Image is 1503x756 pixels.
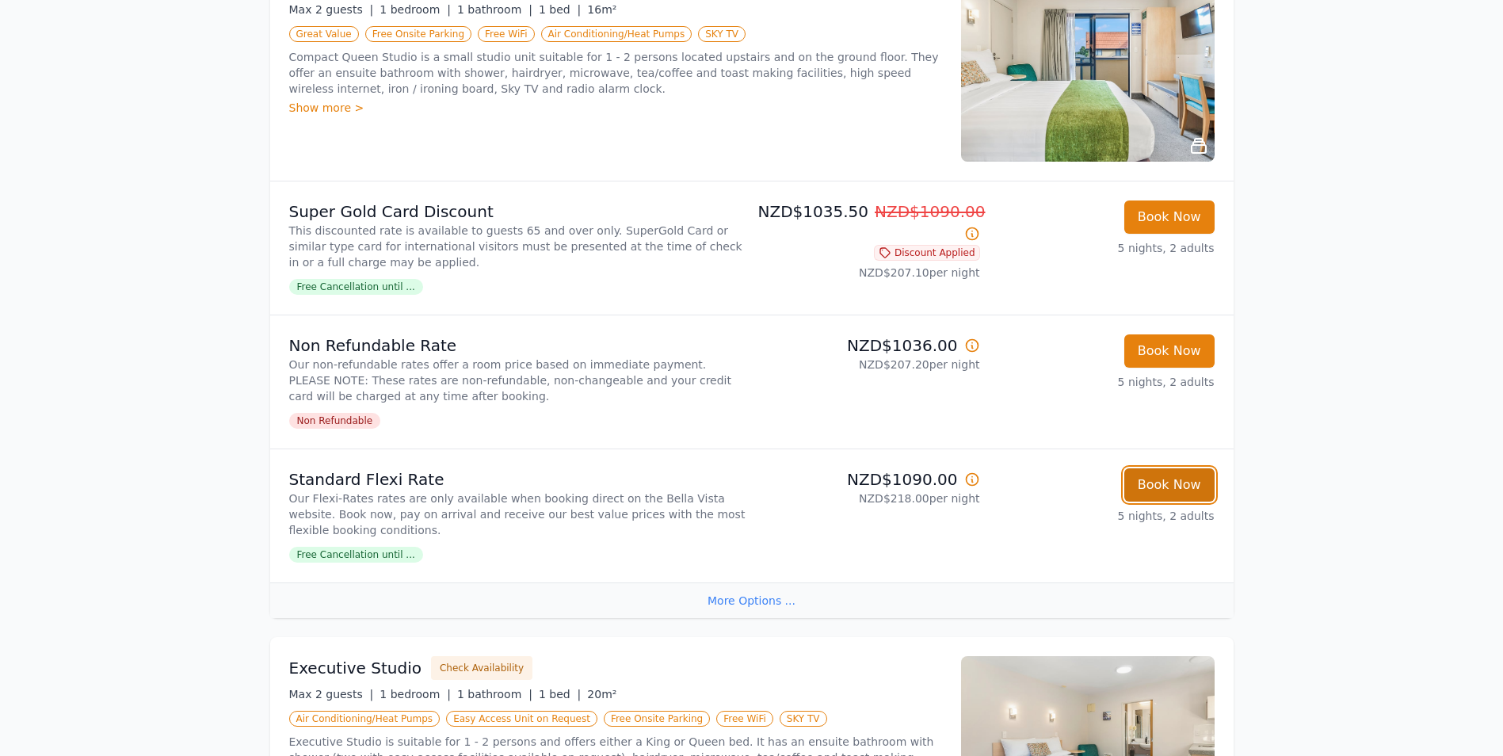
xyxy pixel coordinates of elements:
button: Book Now [1124,200,1215,234]
button: Book Now [1124,334,1215,368]
div: More Options ... [270,582,1234,618]
span: Max 2 guests | [289,688,374,701]
span: 1 bedroom | [380,688,451,701]
p: 5 nights, 2 adults [993,508,1215,524]
span: NZD$1090.00 [875,202,986,221]
span: Free Onsite Parking [365,26,471,42]
span: 1 bedroom | [380,3,451,16]
h3: Executive Studio [289,657,422,679]
span: 1 bathroom | [457,3,532,16]
span: Discount Applied [874,245,980,261]
p: NZD$218.00 per night [758,491,980,506]
p: NZD$207.10 per night [758,265,980,281]
span: Great Value [289,26,359,42]
span: Non Refundable [289,413,381,429]
span: Air Conditioning/Heat Pumps [541,26,692,42]
p: NZD$1090.00 [758,468,980,491]
p: Our non-refundable rates offer a room price based on immediate payment. PLEASE NOTE: These rates ... [289,357,746,404]
p: NZD$1035.50 [758,200,980,245]
span: 20m² [587,688,616,701]
button: Book Now [1124,468,1215,502]
p: Our Flexi-Rates rates are only available when booking direct on the Bella Vista website. Book now... [289,491,746,538]
span: SKY TV [698,26,746,42]
p: Super Gold Card Discount [289,200,746,223]
span: Free Cancellation until ... [289,547,423,563]
div: Show more > [289,100,942,116]
span: Free Onsite Parking [604,711,710,727]
span: Free WiFi [478,26,535,42]
span: 1 bed | [539,688,581,701]
p: Compact Queen Studio is a small studio unit suitable for 1 - 2 persons located upstairs and on th... [289,49,942,97]
button: Check Availability [431,656,532,680]
p: This discounted rate is available to guests 65 and over only. SuperGold Card or similar type card... [289,223,746,270]
span: 1 bed | [539,3,581,16]
p: 5 nights, 2 adults [993,240,1215,256]
span: Free WiFi [716,711,773,727]
span: 16m² [587,3,616,16]
p: Standard Flexi Rate [289,468,746,491]
p: Non Refundable Rate [289,334,746,357]
p: NZD$207.20 per night [758,357,980,372]
span: Easy Access Unit on Request [446,711,597,727]
span: SKY TV [780,711,827,727]
p: NZD$1036.00 [758,334,980,357]
span: 1 bathroom | [457,688,532,701]
span: Max 2 guests | [289,3,374,16]
span: Air Conditioning/Heat Pumps [289,711,441,727]
span: Free Cancellation until ... [289,279,423,295]
p: 5 nights, 2 adults [993,374,1215,390]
